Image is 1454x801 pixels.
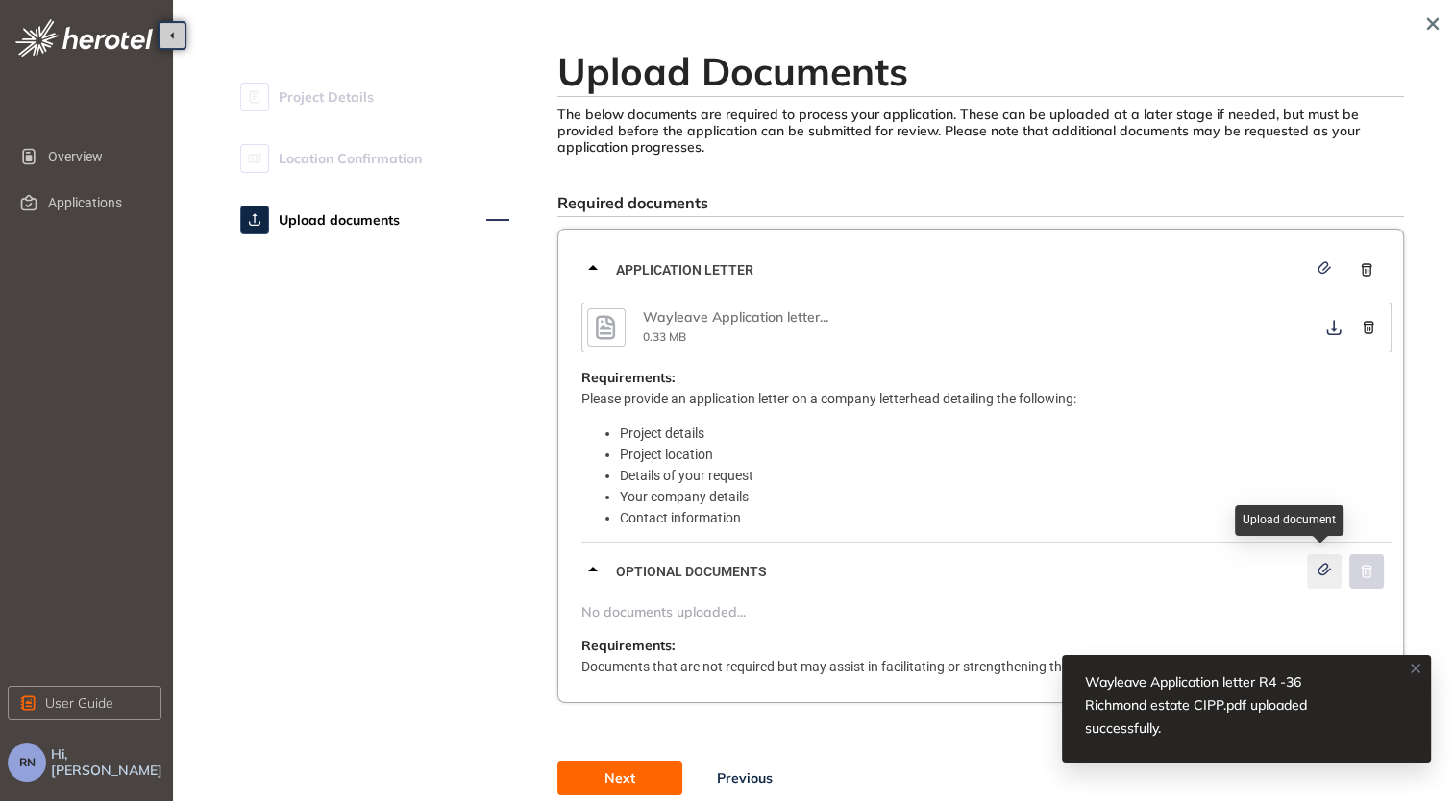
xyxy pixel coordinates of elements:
span: Wayleave Application letter [643,308,820,326]
span: Overview [48,137,146,176]
button: User Guide [8,686,161,720]
p: Documents that are not required but may assist in facilitating or strengthening the approval proc... [581,656,1392,677]
span: Hi, [PERSON_NAME] [51,746,165,779]
li: Details of your request [620,465,1392,486]
button: Previous [682,761,807,795]
span: RN [19,756,36,769]
button: Next [557,761,682,795]
div: Upload document [1235,505,1343,536]
span: Requirements: [581,638,675,654]
span: Requirements: [581,370,675,386]
li: Your company details [620,486,1392,507]
div: Optional documents [581,543,1392,600]
div: The below documents are required to process your application. These can be uploaded at a later st... [557,107,1404,155]
div: Wayleave Application letter R4 -36 Richmond estate CIPP.pdf [643,309,835,326]
p: Please provide an application letter on a company letterhead detailing the following: [581,388,1392,409]
span: Project Details [279,78,374,116]
button: RN [8,743,46,782]
span: User Guide [45,692,113,714]
h2: Upload Documents [557,48,1404,94]
span: Location Confirmation [279,139,422,178]
li: Project details [620,423,1392,444]
div: Application letter [581,241,1392,299]
div: Wayleave Application letter R4 -36 Richmond estate CIPP.pdf uploaded successfully. [1085,670,1360,740]
span: Previous [717,767,773,789]
span: Required documents [557,193,708,212]
span: 0.33 MB [643,329,686,344]
li: Project location [620,444,1392,465]
li: Contact information [620,507,1392,528]
span: Applications [48,183,146,222]
span: No documents uploaded... [581,604,1392,620]
span: ... [820,308,828,326]
span: Upload documents [279,201,400,239]
span: Optional documents [616,561,1307,582]
span: Application letter [616,259,1307,280]
span: Next [604,767,635,789]
img: logo [15,19,153,57]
